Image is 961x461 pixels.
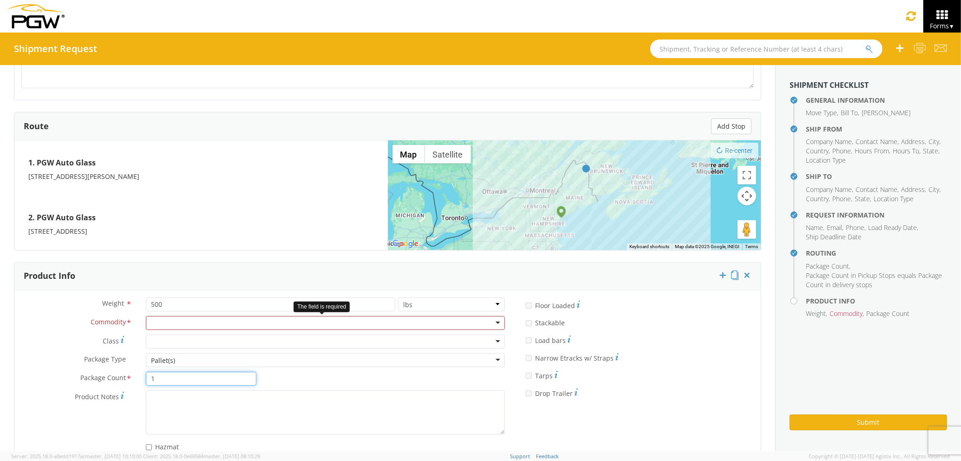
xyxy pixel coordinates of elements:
[846,223,866,232] li: ,
[806,146,829,155] span: Country
[738,166,756,184] button: Toggle fullscreen view
[806,271,942,289] span: Package Count in Pickup Stops equals Package Count in delivery stops
[855,146,889,155] span: Hours From
[675,244,739,249] span: Map data ©2025 Google, INEGI
[841,108,859,118] li: ,
[103,336,119,345] span: Class
[526,317,567,328] label: Stackable
[745,244,758,249] a: Terms
[392,145,425,164] button: Show street map
[806,250,947,257] h4: Routing
[14,44,97,54] h4: Shipment Request
[928,185,939,194] span: City
[830,309,864,318] li: ,
[806,262,849,270] span: Package Count
[893,146,919,155] span: Hours To
[806,194,830,204] li: ,
[526,320,532,326] input: Stackable
[28,172,139,181] span: [STREET_ADDRESS][PERSON_NAME]
[650,40,883,58] input: Shipment, Tracking or Reference Number (at least 4 chars)
[151,356,175,365] div: Pallet(s)
[806,97,947,104] h4: General Information
[790,415,947,430] button: Submit
[390,238,421,250] img: Google
[510,453,530,460] a: Support
[806,232,862,241] span: Ship Deadline Date
[893,146,921,156] li: ,
[28,154,374,172] h4: 1. PGW Auto Glass
[806,211,947,218] h4: Request Information
[806,309,827,318] li: ,
[806,297,947,304] h4: Product Info
[923,146,940,156] li: ,
[806,223,823,232] span: Name
[832,194,852,204] li: ,
[856,185,897,194] span: Contact Name
[146,444,152,450] input: Hazmat
[536,453,559,460] a: Feedback
[874,194,914,203] span: Location Type
[901,185,926,194] li: ,
[790,80,869,90] strong: Shipment Checklist
[827,223,842,232] span: Email
[928,185,941,194] li: ,
[806,125,947,132] h4: Ship From
[827,223,843,232] li: ,
[923,146,938,155] span: State
[856,185,899,194] li: ,
[24,271,75,281] h3: Product Info
[738,220,756,239] button: Drag Pegman onto the map to open Street View
[80,373,126,384] span: Package Count
[28,209,374,227] h4: 2. PGW Auto Glass
[7,4,65,28] img: pgw-form-logo-1aaa8060b1cc70fad034.png
[526,352,619,363] label: Narrow Etracks w/ Straps
[526,303,532,309] input: Floor Loaded
[102,299,124,308] span: Weight
[526,334,571,345] label: Load bars
[855,194,870,203] span: State
[91,317,126,328] span: Commodity
[806,309,826,318] span: Weight
[143,453,260,460] span: Client: 2025.18.0-0e69584
[84,355,126,365] span: Package Type
[930,21,954,30] span: Forms
[806,185,853,194] li: ,
[629,244,669,250] button: Keyboard shortcuts
[24,122,49,131] h3: Route
[806,108,838,118] li: ,
[146,441,181,452] label: Hazmat
[928,137,941,146] li: ,
[868,223,918,232] li: ,
[855,146,890,156] li: ,
[856,137,899,146] li: ,
[830,309,863,318] span: Commodity
[526,369,558,381] label: Tarps
[526,355,532,361] input: Narrow Etracks w/ Straps
[806,173,947,180] h4: Ship To
[806,185,852,194] span: Company Name
[806,194,829,203] span: Country
[868,223,917,232] span: Load Ready Date
[85,453,142,460] span: master, [DATE] 10:10:00
[856,137,897,146] span: Contact Name
[390,238,421,250] a: Open this area in Google Maps (opens a new window)
[28,227,87,236] span: [STREET_ADDRESS]
[806,108,837,117] span: Move Type
[203,453,260,460] span: master, [DATE] 08:10:29
[526,373,532,379] input: Tarps
[832,194,851,203] span: Phone
[526,390,532,396] input: Drop Trailer
[806,137,853,146] li: ,
[901,137,926,146] li: ,
[846,223,864,232] span: Phone
[806,156,846,165] span: Location Type
[809,453,950,460] span: Copyright © [DATE]-[DATE] Agistix Inc., All Rights Reserved
[294,302,350,312] div: The field is required
[738,187,756,205] button: Map camera controls
[901,137,925,146] span: Address
[806,137,852,146] span: Company Name
[855,194,871,204] li: ,
[949,22,954,30] span: ▼
[806,146,830,156] li: ,
[862,108,910,117] span: [PERSON_NAME]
